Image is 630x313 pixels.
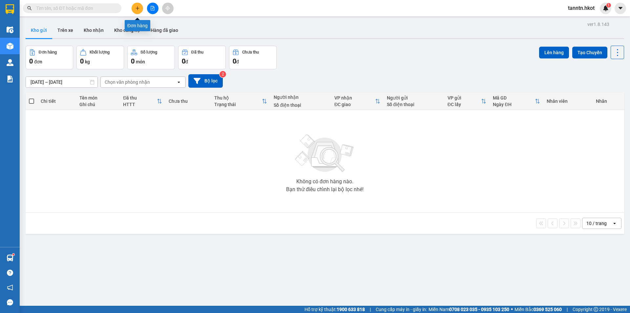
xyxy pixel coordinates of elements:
[85,59,90,64] span: kg
[514,306,562,313] span: Miền Bắc
[511,308,513,311] span: ⚪️
[105,79,150,85] div: Chọn văn phòng nhận
[296,179,353,184] div: Không có đơn hàng nào.
[376,306,427,313] span: Cung cấp máy in - giấy in:
[127,46,175,69] button: Số lượng0món
[6,4,14,14] img: logo-vxr
[220,71,226,78] sup: 2
[12,254,14,256] sup: 1
[448,102,481,107] div: ĐC lấy
[41,99,73,104] div: Chi tiết
[274,95,328,100] div: Người nhận
[120,93,165,110] th: Toggle SortBy
[214,102,262,107] div: Trạng thái
[165,6,170,11] span: aim
[131,57,135,65] span: 0
[607,3,610,8] span: 1
[236,59,239,64] span: đ
[188,74,223,88] button: Bộ lọc
[76,46,124,69] button: Khối lượng0kg
[233,57,236,65] span: 0
[7,59,13,66] img: warehouse-icon
[109,22,145,38] button: Kho công nợ
[191,50,203,55] div: Đã thu
[448,95,481,101] div: VP gửi
[334,102,375,107] div: ĐC giao
[490,93,543,110] th: Toggle SortBy
[615,3,626,14] button: caret-down
[594,307,598,312] span: copyright
[534,307,562,312] strong: 0369 525 060
[337,307,365,312] strong: 1900 633 818
[567,306,568,313] span: |
[7,284,13,291] span: notification
[90,50,110,55] div: Khối lượng
[123,95,157,101] div: Đã thu
[334,95,375,101] div: VP nhận
[214,95,262,101] div: Thu hộ
[7,43,13,50] img: warehouse-icon
[387,102,441,107] div: Số điện thoại
[140,50,157,55] div: Số lượng
[229,46,277,69] button: Chưa thu0đ
[7,26,13,33] img: warehouse-icon
[606,3,611,8] sup: 1
[26,22,52,38] button: Kho gửi
[429,306,509,313] span: Miền Nam
[145,22,183,38] button: Hàng đã giao
[26,77,97,87] input: Select a date range.
[39,50,57,55] div: Đơn hàng
[7,255,13,261] img: warehouse-icon
[572,47,607,58] button: Tạo Chuyến
[135,6,140,11] span: plus
[286,187,364,192] div: Bạn thử điều chỉnh lại bộ lọc nhé!
[7,76,13,82] img: solution-icon
[612,221,617,226] svg: open
[449,307,509,312] strong: 0708 023 035 - 0935 103 250
[136,59,145,64] span: món
[147,3,158,14] button: file-add
[185,59,188,64] span: đ
[78,22,109,38] button: Kho nhận
[29,57,33,65] span: 0
[80,57,84,65] span: 0
[493,102,535,107] div: Ngày ĐH
[547,99,589,104] div: Nhân viên
[182,57,185,65] span: 0
[493,95,535,101] div: Mã GD
[178,46,226,69] button: Đã thu0đ
[27,6,32,11] span: search
[36,5,114,12] input: Tìm tên, số ĐT hoặc mã đơn
[292,130,358,176] img: svg+xml;base64,PHN2ZyBjbGFzcz0ibGlzdC1wbHVnX19zdmciIHhtbG5zPSJodHRwOi8vd3d3LnczLm9yZy8yMDAwL3N2Zy...
[274,102,328,108] div: Số điện thoại
[211,93,270,110] th: Toggle SortBy
[26,46,73,69] button: Đơn hàng0đơn
[596,99,621,104] div: Nhãn
[586,220,607,227] div: 10 / trang
[123,102,157,107] div: HTTT
[370,306,371,313] span: |
[618,5,623,11] span: caret-down
[7,299,13,305] span: message
[34,59,42,64] span: đơn
[563,4,600,12] span: tanntn.hkot
[132,3,143,14] button: plus
[331,93,384,110] th: Toggle SortBy
[387,95,441,101] div: Người gửi
[162,3,174,14] button: aim
[79,102,116,107] div: Ghi chú
[444,93,490,110] th: Toggle SortBy
[150,6,155,11] span: file-add
[587,21,609,28] div: ver 1.8.143
[176,79,181,85] svg: open
[52,22,78,38] button: Trên xe
[603,5,609,11] img: icon-new-feature
[169,99,208,104] div: Chưa thu
[539,47,569,58] button: Lên hàng
[242,50,259,55] div: Chưa thu
[7,270,13,276] span: question-circle
[79,95,116,101] div: Tên món
[304,306,365,313] span: Hỗ trợ kỹ thuật:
